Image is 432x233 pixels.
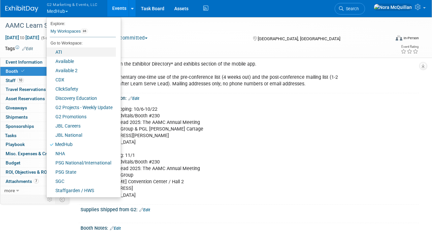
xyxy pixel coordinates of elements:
div: Shipping Information: [81,93,419,102]
a: PSG State [47,167,116,177]
span: Asset Reservations [6,96,45,101]
span: Tasks [5,133,17,138]
div: AAMC Learn Serve Lead [3,20,383,32]
a: Travel Reservations [0,85,69,94]
a: PSG National/International [47,158,116,167]
img: Format-Inperson.png [396,35,402,41]
img: Nora McQuillan [374,4,412,11]
a: Available [47,57,116,66]
a: SGC [47,177,116,186]
a: Asset Reservations [0,94,69,103]
span: 7 [34,179,39,184]
a: G2 Projects - Weekly Update [47,103,116,112]
span: [DATE] [DATE] [5,35,40,41]
span: Giveaways [6,105,27,110]
a: NHA [47,149,116,158]
td: Tags [5,45,33,52]
a: Edit [128,96,139,101]
td: Toggle Event Tabs [56,195,69,204]
span: ROI, Objectives & ROO [6,169,50,175]
div: Event Rating [401,45,418,48]
td: Personalize Event Tab Strip [44,195,56,204]
span: Attachments [6,179,39,184]
a: Misc. Expenses & Credits [0,149,69,158]
img: ExhibitDay [5,6,38,12]
a: ATI [47,47,116,57]
a: more [0,186,69,195]
a: MedHub [47,140,116,149]
a: ROI, Objectives & ROO [0,168,69,177]
span: Event Information [6,59,43,65]
a: Booth [0,67,69,76]
span: (5 days) [41,36,54,40]
a: Budget [0,159,69,167]
a: My Workspaces16 [50,26,116,37]
span: Shipments [6,114,28,120]
button: Committed [111,35,150,42]
span: Sponsorships [6,124,34,129]
i: Booth reservation complete [21,69,24,73]
div: In-Person [403,36,419,41]
a: JBL Careers [47,121,116,131]
span: Misc. Expenses & Credits [6,151,57,156]
span: Travel Reservations [6,87,46,92]
li: Complimentary one-time use of the pre-conference list (4 weeks out) and the post-conference maili... [104,74,349,87]
span: Budget [6,160,20,165]
a: Staffgarden / HWS [47,186,116,195]
a: Edit [22,46,33,51]
a: Event Information [0,58,69,67]
a: Staff10 [0,76,69,85]
a: Edit [139,208,150,212]
a: Sponsorships [0,122,69,131]
li: Explore: [47,20,116,26]
a: ClickSafety [47,84,116,94]
a: Playbook [0,140,69,149]
a: Giveaways [0,103,69,112]
a: Shipments [0,113,69,122]
span: 16 [81,28,88,34]
a: G2 Promotions [47,112,116,121]
span: G2 Marketing & Events, LLC [47,1,98,8]
li: Go to Workspace: [47,39,116,47]
div: Supplies Shipped from G2: [81,205,419,213]
div: Advanced Shipping: 10/6-10/22 Medhub|Boardvitals/Booth #230 Learn Serve Lead 2025: The AAMC Annua... [86,103,352,202]
span: Staff [6,78,24,83]
span: Playbook [6,142,25,147]
div: Booth Notes: [81,223,419,232]
a: Available 2 [47,66,116,75]
a: Search [335,3,365,15]
span: 10 [17,78,24,83]
li: Listing in the Exhibitor Directory* and exhibits section of the mobile app. [104,61,349,68]
span: Search [344,6,359,11]
a: Discovery Education [47,94,116,103]
a: Tasks [0,131,69,140]
span: more [4,188,15,193]
a: Edit [110,226,121,231]
a: CDX [47,75,116,84]
span: [GEOGRAPHIC_DATA], [GEOGRAPHIC_DATA] [258,36,340,41]
div: Event Format [358,34,419,44]
span: Booth [6,69,26,74]
a: JBL National [47,131,116,140]
a: Attachments7 [0,177,69,186]
span: to [19,35,25,40]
